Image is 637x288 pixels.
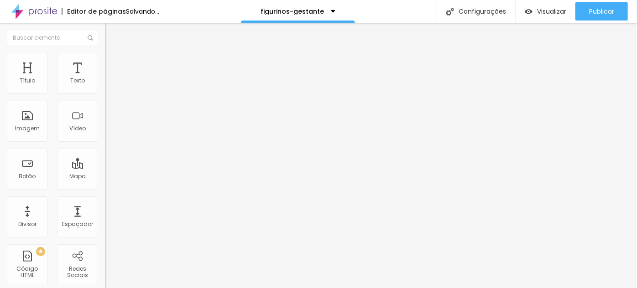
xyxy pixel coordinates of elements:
[69,173,86,180] div: Mapa
[9,266,45,279] div: Código HTML
[7,30,98,46] input: Buscar elemento
[19,173,36,180] div: Botão
[20,77,35,84] div: Título
[105,23,637,288] iframe: Editor
[88,35,93,41] img: Icone
[525,8,533,15] img: view-1.svg
[69,125,86,132] div: Vídeo
[126,8,159,15] div: Salvando...
[446,8,454,15] img: Icone
[62,8,126,15] div: Editor de páginas
[589,8,614,15] span: Publicar
[15,125,40,132] div: Imagem
[62,221,93,227] div: Espaçador
[516,2,575,21] button: Visualizar
[18,221,37,227] div: Divisor
[537,8,566,15] span: Visualizar
[261,8,324,15] p: figurinos-gestante
[59,266,95,279] div: Redes Sociais
[575,2,628,21] button: Publicar
[70,77,85,84] div: Texto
